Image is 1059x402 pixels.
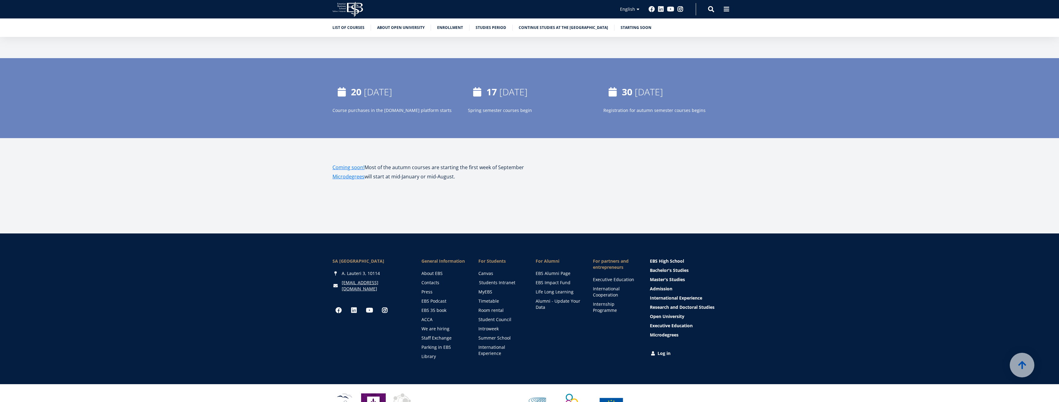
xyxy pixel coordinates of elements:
a: Instagram [379,304,391,316]
a: Microdegrees [650,332,727,338]
a: MyEBS [478,289,523,295]
time: [DATE] [364,86,392,98]
strong: 30 [622,86,632,98]
a: International Experience [650,295,727,301]
a: EBS Podcast [421,298,466,304]
a: International Cooperation [593,286,638,298]
a: For Students [478,258,523,264]
a: International Experience [478,344,523,356]
a: [EMAIL_ADDRESS][DOMAIN_NAME] [342,280,409,292]
a: Youtube [363,304,376,316]
a: Canvas [478,270,523,277]
a: Linkedin [658,6,664,12]
a: Life Long Learning [536,289,581,295]
a: Introweek [478,326,523,332]
div: A. Lauteri 3, 10114 [332,270,409,277]
a: EBS Alumni Page [536,270,581,277]
a: EBS 35 book [421,307,466,313]
a: Facebook [332,304,345,316]
p: Most of the autumn courses are starting the first week of September will start at mid-January or ... [332,163,625,190]
span: General Information [421,258,466,264]
a: Student Council [478,316,523,323]
a: Press [421,289,466,295]
a: ACCA [421,316,466,323]
a: Staff Exchange [421,335,466,341]
time: [DATE] [499,86,528,98]
p: Course purchases in the [DOMAIN_NAME] platform starts [332,107,456,113]
span: For partners and entrepreneurs [593,258,638,270]
a: Log in [650,350,727,356]
p: Spring semester courses begin [468,107,591,113]
a: EBS High School [650,258,727,264]
div: SA [GEOGRAPHIC_DATA] [332,258,409,264]
a: Microdegrees [332,172,364,181]
a: Summer School [478,335,523,341]
a: Contacts [421,280,466,286]
a: EBS Impact Fund [536,280,581,286]
a: Parking in EBS [421,344,466,350]
a: Starting soon [621,25,651,31]
a: Bachelor's Studies [650,267,727,273]
a: Facebook [649,6,655,12]
a: Timetable [478,298,523,304]
time: [DATE] [635,86,663,98]
a: Open University [650,313,727,320]
a: Youtube [667,6,674,12]
a: Studies period [476,25,506,31]
a: Alumni - Update Your Data [536,298,581,310]
a: Internship Programme [593,301,638,313]
a: Coming soon! [332,163,364,172]
a: Room rental [478,307,523,313]
a: Admission [650,286,727,292]
a: Executive Education [593,277,638,283]
a: Students Intranet [479,280,524,286]
strong: 17 [486,86,497,98]
a: Research and Doctoral Studies [650,304,727,310]
a: Enrollment [437,25,463,31]
a: Executive Education [650,323,727,329]
a: We are hiring [421,326,466,332]
a: Master's Studies [650,277,727,283]
p: Registration for autumn semester courses begins [603,107,727,113]
span: For Alumni [536,258,581,264]
a: About EBS [421,270,466,277]
a: Linkedin [348,304,360,316]
strong: 20 [351,86,361,98]
a: List of Courses [332,25,364,31]
a: Library [421,353,466,360]
a: Instagram [677,6,683,12]
a: About Open University [377,25,425,31]
a: Continue studies at the [GEOGRAPHIC_DATA] [519,25,608,31]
